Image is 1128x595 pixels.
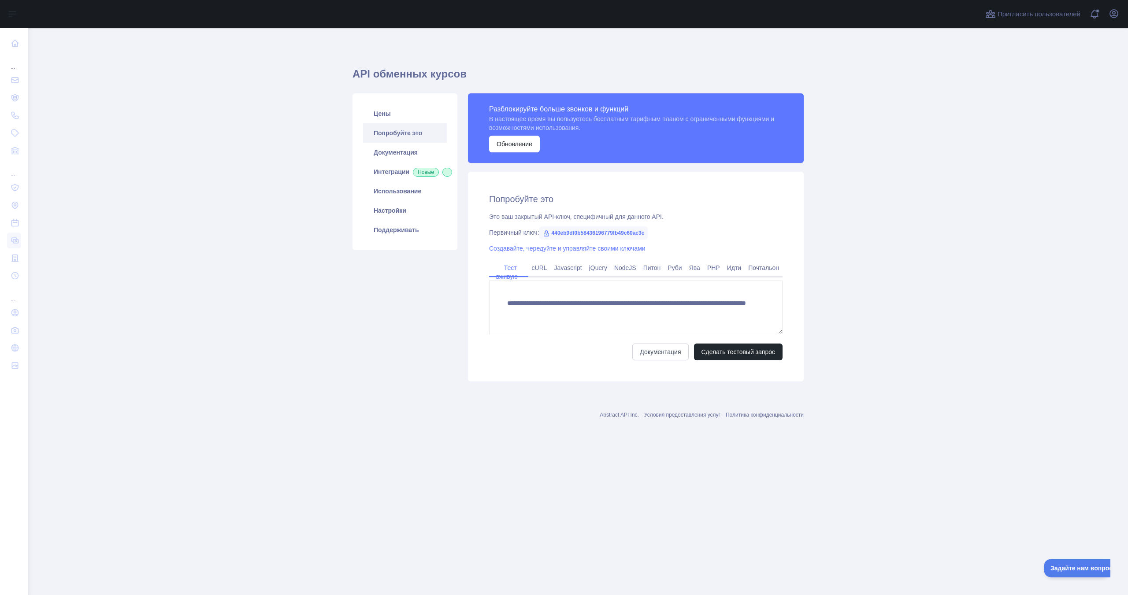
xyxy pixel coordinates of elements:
font: Попробуйте это [374,129,422,137]
font: jQuery [589,264,607,271]
button: Обновление [489,136,540,152]
font: Попробуйте это [489,194,553,204]
font: Питон [643,264,661,271]
a: Использование [363,181,447,201]
font: В настоящее время вы пользуетесь бесплатным тарифным планом с ограниченными функциями и возможнос... [489,115,774,131]
font: Тест вживую [496,264,518,280]
font: ... [11,296,15,303]
font: Документация [374,149,418,156]
a: Документация [363,143,447,162]
font: Сделать тестовый запрос [701,348,775,355]
font: Интеграции [374,168,409,175]
a: Создавайте, чередуйте и управляйте своими ключами [489,245,646,252]
font: Руби [668,264,682,271]
font: Первичный ключ: [489,229,539,236]
button: Сделать тестовый запрос [694,344,783,360]
button: Пригласить пользователей [983,7,1082,21]
font: Цены [374,110,391,117]
font: cURL [532,264,547,271]
font: ... [11,171,15,177]
font: Разблокируйте больше звонков и функций [489,105,628,113]
a: Документация [632,344,688,360]
a: Настройки [363,201,447,220]
iframe: Переключить поддержку клиентов [1044,559,1110,577]
a: Условия предоставления услуг [644,412,720,418]
font: API обменных курсов [352,68,467,80]
a: Abstract API Inc. [600,412,639,418]
font: Идти [727,264,741,271]
font: Почтальон [748,264,779,271]
a: Попробуйте это [363,123,447,143]
a: Цены [363,104,447,123]
font: Javascript [554,264,582,271]
font: Использование [374,188,421,195]
font: Это ваш закрытый API-ключ, специфичный для данного API. [489,213,664,220]
font: Поддерживать [374,226,419,233]
font: Задайте нам вопрос [7,6,69,13]
font: Обновление [497,140,532,148]
font: Документация [640,348,681,355]
a: Политика конфиденциальности [726,412,804,418]
font: Настройки [374,207,406,214]
font: NodeJS [614,264,636,271]
font: PHP [707,264,720,271]
a: Поддерживать [363,220,447,240]
font: Пригласить пользователей [998,10,1080,18]
font: ... [11,64,15,70]
font: Ява [689,264,700,271]
font: Новые [418,169,434,175]
font: 440eb9df0b58436196779fb49c60ac3c [552,230,645,236]
a: ИнтеграцииНовые [363,162,447,181]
